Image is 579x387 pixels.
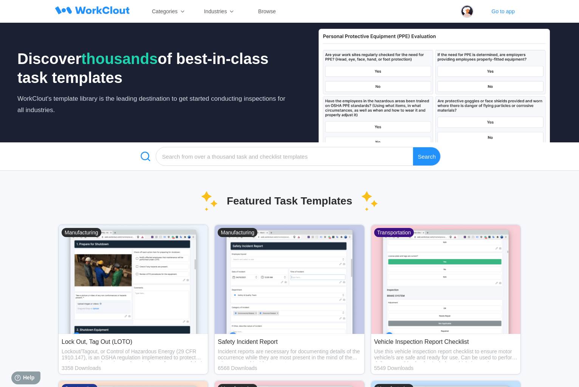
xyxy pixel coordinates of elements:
img: user-4.png [461,5,474,18]
div: Go to app [492,8,515,14]
div: Lockout/Tagout, or Control of Hazardous Energy (29 CFR 1910.147), is an OSHA regulation implement... [62,348,205,362]
a: Lock Out, Tag Out (LOTO)Lockout/Tagout, or Control of Hazardous Energy (29 CFR 1910.147), is an O... [58,225,208,375]
div: Featured Task Templates [227,195,352,207]
div: Use this vehicle inspection report checklist to ensure motor vehicle/s are safe and ready for use... [374,348,517,362]
input: Search from over a thousand task and checklist templates [156,147,413,166]
div: Search [413,147,441,166]
div: WorkClout's template library is the leading destination to get started conducting inspections for... [17,93,289,116]
div: Manufacturing [62,228,101,237]
div: Vehicle Inspection Report Checklist [374,339,517,345]
div: 5549 Downloads [374,365,517,371]
div: 6568 Downloads [218,365,361,371]
img: thumbnail_lockouttagout.jpg [59,225,208,334]
div: Industries [204,8,227,14]
a: Safety Incident ReportIncident reports are necessary for documenting details of the occurrence wh... [214,225,364,375]
div: Safety Incident Report [218,339,361,345]
div: Discover [17,49,289,87]
img: thumbnail_heavyvehicle.jpg [371,225,520,334]
div: 3358 Downloads [62,365,205,371]
div: Incident reports are necessary for documenting details of the occurrence while they are most pres... [218,348,361,362]
img: thumbnail_safetyincident.jpg [215,225,364,334]
div: Manufacturing [218,228,257,237]
div: Categories [152,8,178,14]
span: thousands [81,50,158,67]
a: Vehicle Inspection Report ChecklistUse this vehicle inspection report checklist to ensure motor v... [371,225,521,375]
div: Transportation [374,228,414,237]
div: Lock Out, Tag Out (LOTO) [62,339,205,345]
